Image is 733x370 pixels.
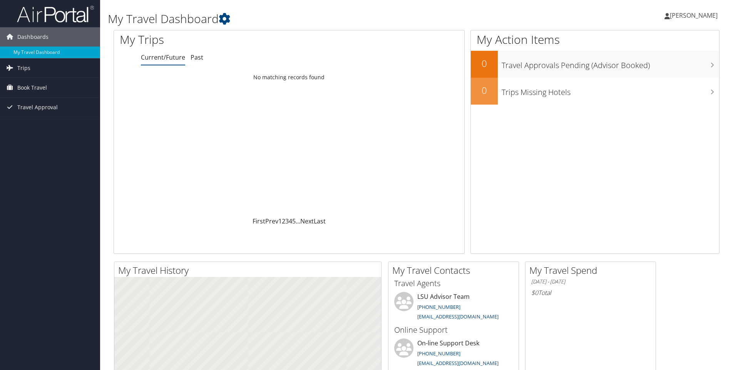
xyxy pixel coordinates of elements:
a: Prev [265,217,278,225]
h1: My Action Items [471,32,719,48]
h2: My Travel History [118,264,381,277]
span: Travel Approval [17,98,58,117]
a: 2 [282,217,285,225]
li: LSU Advisor Team [390,292,517,323]
h3: Travel Approvals Pending (Advisor Booked) [502,56,719,71]
a: [EMAIL_ADDRESS][DOMAIN_NAME] [417,313,499,320]
a: Last [314,217,326,225]
h6: Total [531,288,650,297]
a: Next [300,217,314,225]
h3: Travel Agents [394,278,513,289]
a: [PERSON_NAME] [664,4,725,27]
a: Past [191,53,203,62]
h1: My Travel Dashboard [108,11,519,27]
img: airportal-logo.png [17,5,94,23]
h3: Trips Missing Hotels [502,83,719,98]
span: … [296,217,300,225]
td: No matching records found [114,70,464,84]
a: Current/Future [141,53,185,62]
a: 0Travel Approvals Pending (Advisor Booked) [471,51,719,78]
a: 5 [292,217,296,225]
h3: Online Support [394,325,513,335]
li: On-line Support Desk [390,338,517,370]
a: 4 [289,217,292,225]
h2: 0 [471,84,498,97]
a: 3 [285,217,289,225]
a: 1 [278,217,282,225]
a: [EMAIL_ADDRESS][DOMAIN_NAME] [417,360,499,367]
a: [PHONE_NUMBER] [417,350,460,357]
h1: My Trips [120,32,313,48]
a: [PHONE_NUMBER] [417,303,460,310]
h2: My Travel Spend [529,264,656,277]
span: [PERSON_NAME] [670,11,718,20]
span: $0 [531,288,538,297]
span: Dashboards [17,27,49,47]
span: Book Travel [17,78,47,97]
h6: [DATE] - [DATE] [531,278,650,285]
h2: My Travel Contacts [392,264,519,277]
h2: 0 [471,57,498,70]
a: 0Trips Missing Hotels [471,78,719,105]
a: First [253,217,265,225]
span: Trips [17,58,30,78]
